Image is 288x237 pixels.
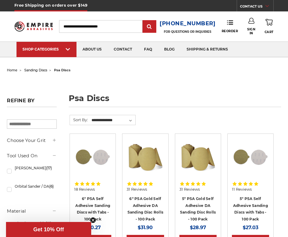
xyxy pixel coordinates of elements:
[7,98,57,107] h5: Refine by
[69,94,281,107] h1: psa discs
[91,116,135,125] select: Sort By:
[46,166,52,170] span: (17)
[179,187,200,191] span: 31 Reviews
[138,42,158,57] a: faq
[76,42,108,57] a: about us
[143,21,155,33] input: Submit
[138,225,153,230] span: $31.90
[246,27,256,35] span: Sign In
[127,138,164,175] img: 6" DA Sanding Discs on a Roll
[75,196,110,221] a: 6" PSA Self Adhesive Sanding Discs with Tabs - 100 Pack
[6,222,91,237] div: Get 10% OffClose teaser
[7,163,57,180] a: [PERSON_NAME]
[7,208,57,215] h5: Material
[70,115,88,124] label: Sort By:
[158,42,181,57] a: blog
[160,30,216,34] p: FOR QUESTIONS OR INQUIRIES
[243,225,258,230] span: $27.03
[160,19,216,28] a: [PHONE_NUMBER]
[181,42,234,57] a: shipping & returns
[33,226,64,232] span: Get 10% Off
[127,187,147,191] span: 31 Reviews
[232,138,269,175] img: 5 inch PSA Disc
[54,68,70,72] span: psa discs
[74,138,111,175] img: 6 inch psa sanding disc
[233,196,268,221] a: 5" PSA Self Adhesive Sanding Discs with Tabs - 100 Pack
[90,217,96,223] button: Close teaser
[127,196,163,221] a: 6" PSA Gold Self Adhesive DA Sanding Disc Rolls - 100 Pack
[74,187,95,191] span: 18 Reviews
[85,225,101,230] span: $30.27
[7,181,57,198] a: Orbital Sander / DA
[265,18,274,35] a: Cart
[22,47,70,51] div: SHOP CATEGORIES
[232,187,252,191] span: 11 Reviews
[222,29,238,33] span: Reorder
[7,218,57,235] a: Aluminum Oxide
[190,225,206,230] span: $28.97
[222,20,238,33] a: Reorder
[180,196,216,221] a: 5" PSA Gold Self Adhesive DA Sanding Disc Rolls - 100 Pack
[46,221,51,226] span: (13)
[108,42,138,57] a: contact
[49,184,54,189] span: (6)
[240,3,273,11] a: CONTACT US
[7,152,57,159] h5: Tool Used On
[24,68,47,72] a: sanding discs
[265,30,274,34] span: Cart
[7,68,17,72] a: home
[14,19,53,34] img: Empire Abrasives
[179,138,217,175] img: 5" Sticky Backed Sanding Discs on a roll
[7,137,57,144] h5: Choose Your Grit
